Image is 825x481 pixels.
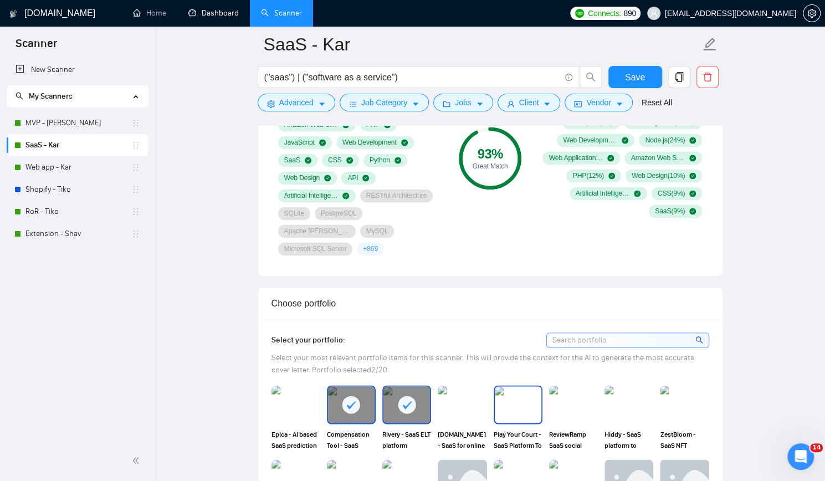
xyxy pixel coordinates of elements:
[284,191,339,200] span: Artificial Intelligence
[695,334,705,346] span: search
[507,100,515,108] span: user
[340,94,429,111] button: barsJob Categorycaret-down
[565,74,572,81] span: info-circle
[459,163,521,170] div: Great Match
[258,94,335,111] button: settingAdvancedcaret-down
[642,96,672,109] a: Reset All
[261,8,302,18] a: searchScanner
[133,8,166,18] a: homeHome
[625,70,645,84] span: Save
[438,428,486,451] span: [DOMAIN_NAME] - SaaS for online dog boarding
[305,157,311,163] span: check-circle
[586,96,611,109] span: Vendor
[608,66,662,88] button: Save
[7,156,148,178] li: Web app - Kar
[645,136,685,145] span: Node.js ( 24 %)
[498,94,561,111] button: userClientcaret-down
[494,428,542,451] span: Play Your Court - SaaS Platform To Book Video and Face To Face Lessons
[321,209,357,218] span: PostgreSQL
[604,385,653,424] img: portfolio thumbnail image
[565,94,632,111] button: idcardVendorcaret-down
[655,207,685,216] span: SaaS ( 9 %)
[623,7,636,19] span: 890
[271,428,320,451] span: Epica - AI based SaaS prediction Client Data Platform
[349,100,357,108] span: bars
[580,66,602,88] button: search
[7,112,148,134] li: MVP - Kar
[342,138,397,147] span: Web Development
[549,428,598,451] span: ReviewRamp SaaS social media management website
[689,155,696,161] span: check-circle
[689,137,696,144] span: check-circle
[25,223,131,245] a: Extension - Shav
[324,175,331,181] span: check-circle
[575,9,584,18] img: upwork-logo.png
[563,136,617,145] span: Web Development ( 26 %)
[284,209,304,218] span: SQLite
[271,353,694,375] span: Select your most relevant portfolio items for this scanner. This will provide the context for the...
[16,59,139,81] a: New Scanner
[7,201,148,223] li: RoR - Tiko
[131,141,140,150] span: holder
[284,227,350,236] span: Apache [PERSON_NAME]
[264,70,560,84] input: Search Freelance Jobs...
[787,443,814,470] iframe: Intercom live chat
[580,72,601,82] span: search
[284,173,320,182] span: Web Design
[7,35,66,59] span: Scanner
[25,156,131,178] a: Web app - Kar
[25,201,131,223] a: RoR - Tiko
[346,157,353,163] span: check-circle
[347,173,358,182] span: API
[394,157,401,163] span: check-circle
[131,119,140,127] span: holder
[271,385,320,424] img: portfolio thumbnail image
[634,190,640,197] span: check-circle
[284,138,315,147] span: JavaScript
[697,72,718,82] span: delete
[455,96,472,109] span: Jobs
[632,171,685,180] span: Web Design ( 10 %)
[131,185,140,194] span: holder
[616,100,623,108] span: caret-down
[547,333,709,347] input: Search portfolio
[574,100,582,108] span: idcard
[7,59,148,81] li: New Scanner
[650,9,658,17] span: user
[382,428,431,451] span: Rivery - SaaS ELT platform
[131,163,140,172] span: holder
[607,155,614,161] span: check-circle
[401,139,408,146] span: check-circle
[370,156,390,165] span: Python
[25,134,131,156] a: SaaS - Kar
[362,175,369,181] span: check-circle
[328,156,342,165] span: CSS
[588,7,621,19] span: Connects:
[803,9,820,18] span: setting
[16,92,23,100] span: search
[342,192,349,199] span: check-circle
[433,94,493,111] button: folderJobscaret-down
[689,172,696,179] span: check-circle
[549,385,598,424] img: portfolio thumbnail image
[29,91,73,101] span: My Scanners
[608,172,615,179] span: check-circle
[25,112,131,134] a: MVP - [PERSON_NAME]
[7,178,148,201] li: Shopify - Tiko
[803,4,821,22] button: setting
[7,223,148,245] li: Extension - Shav
[271,335,345,345] span: Select your portfolio:
[576,189,630,198] span: Artificial Intelligence ( 9 %)
[366,191,427,200] span: RESTful Architecture
[543,100,551,108] span: caret-down
[264,30,700,58] input: Scanner name...
[668,66,690,88] button: copy
[519,96,539,109] span: Client
[443,100,450,108] span: folder
[476,100,484,108] span: caret-down
[284,156,300,165] span: SaaS
[438,385,486,424] img: portfolio thumbnail image
[7,134,148,156] li: SaaS - Kar
[25,178,131,201] a: Shopify - Tiko
[803,9,821,18] a: setting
